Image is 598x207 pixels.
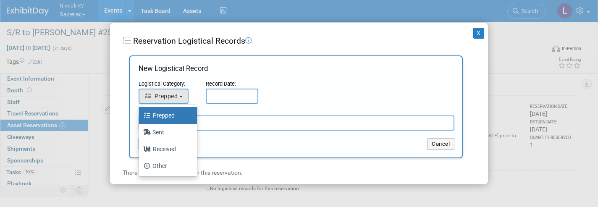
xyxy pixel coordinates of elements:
div: New Logistical Record [139,64,454,80]
button: Cancel [427,138,454,150]
label: Sent [143,126,189,139]
div: Record Date: [206,80,258,89]
div: Logistical Category: [139,80,199,89]
label: Other [143,159,189,173]
label: Received [143,142,189,156]
div: Reservation Logistical Records [123,35,469,47]
div: Notes: [139,107,454,115]
button: Prepped [139,89,189,104]
button: X [473,28,484,39]
span: Prepped [144,93,178,100]
span: There no logistical records for this reservation. [123,169,243,176]
label: Prepped [143,109,189,122]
